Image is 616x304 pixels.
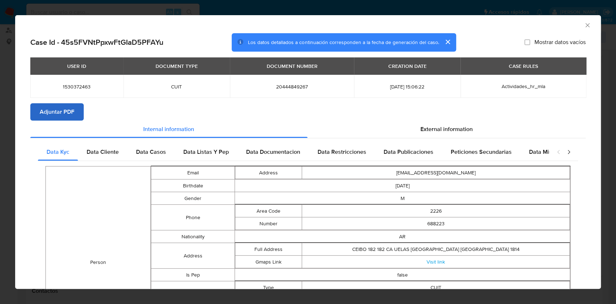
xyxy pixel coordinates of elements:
span: Actividades_hr_mla [502,83,545,90]
td: Gender [151,192,235,205]
span: Adjuntar PDF [40,104,74,120]
h2: Case Id - 45s5FVNtPpxwFtGIaD5PFAYu [30,38,163,47]
span: Data Publicaciones [384,148,433,156]
div: Detailed internal info [38,143,549,161]
span: Data Casos [136,148,166,156]
span: External information [420,125,473,133]
div: closure-recommendation-modal [15,15,601,289]
input: Mostrar datos vacíos [524,39,530,45]
span: Data Minoridad [529,148,569,156]
td: Area Code [235,205,302,217]
span: Data Cliente [87,148,119,156]
td: Address [151,243,235,269]
td: Nationality [151,230,235,243]
td: 2226 [302,205,570,217]
td: Birthdate [151,179,235,192]
td: Is Pep [151,269,235,281]
div: CASE RULES [504,60,542,72]
td: 688223 [302,217,570,230]
div: DOCUMENT TYPE [151,60,202,72]
div: DOCUMENT NUMBER [262,60,322,72]
td: Phone [151,205,235,230]
td: Address [235,166,302,179]
div: Detailed info [30,121,586,138]
span: Peticiones Secundarias [451,148,512,156]
span: [DATE] 15:06:22 [363,83,452,90]
span: Mostrar datos vacíos [534,39,586,46]
span: 20444849267 [239,83,345,90]
button: Adjuntar PDF [30,103,84,121]
span: Los datos detallados a continuación corresponden a la fecha de generación del caso. [248,39,439,46]
span: Data Documentacion [246,148,300,156]
button: Cerrar ventana [584,22,590,28]
td: Type [235,281,302,294]
td: Number [235,217,302,230]
td: [DATE] [235,179,570,192]
div: USER ID [63,60,91,72]
span: CUIT [132,83,221,90]
span: Data Kyc [47,148,69,156]
td: [EMAIL_ADDRESS][DOMAIN_NAME] [302,166,570,179]
td: Gmaps Link [235,256,302,268]
td: AR [235,230,570,243]
a: Visit link [427,258,445,265]
td: CEIBO 182 182 CA UELAS [GEOGRAPHIC_DATA] [GEOGRAPHIC_DATA] 1814 [302,243,570,256]
td: false [235,269,570,281]
td: Email [151,166,235,179]
td: CUIT [302,281,570,294]
td: M [235,192,570,205]
span: Data Listas Y Pep [183,148,229,156]
span: Internal information [143,125,194,133]
div: CREATION DATE [384,60,431,72]
td: Full Address [235,243,302,256]
span: Data Restricciones [318,148,366,156]
span: 1530372463 [39,83,115,90]
button: cerrar [439,33,456,51]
